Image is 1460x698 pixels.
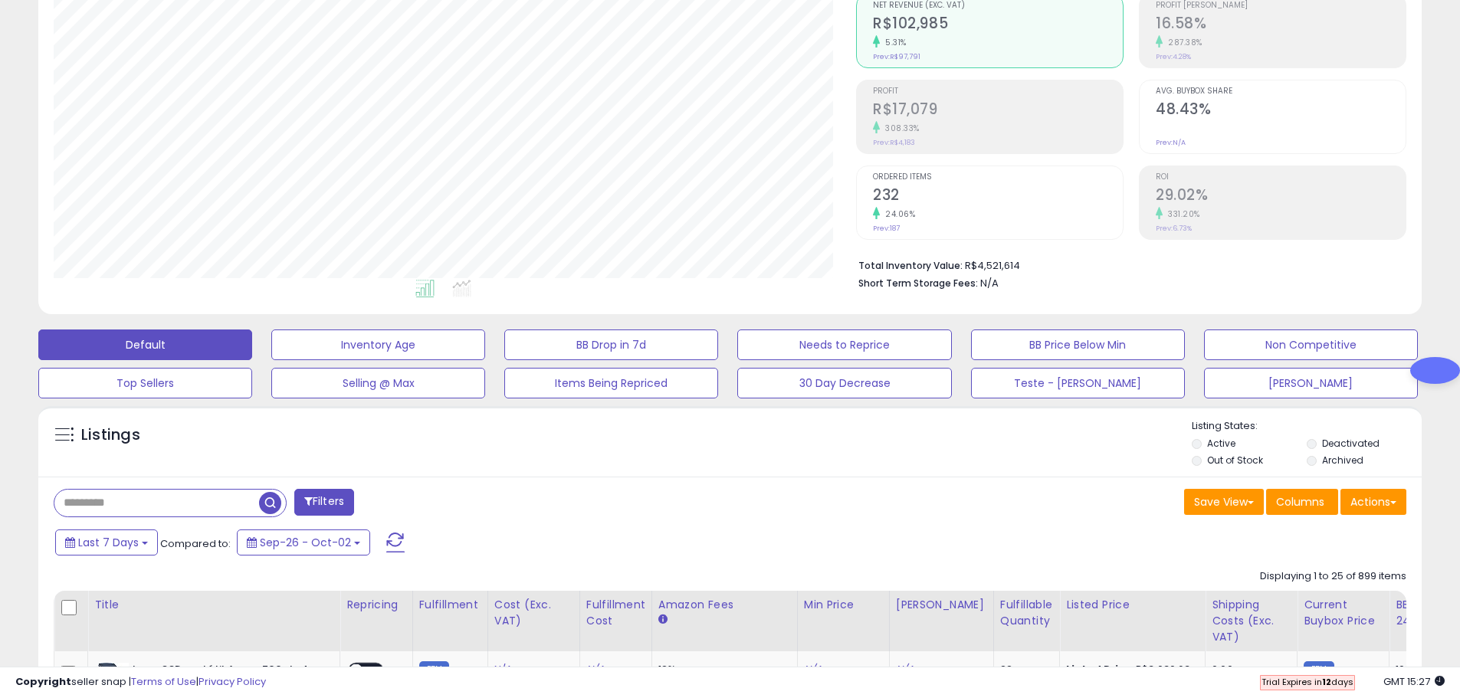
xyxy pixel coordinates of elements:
[971,368,1185,398] button: Teste - [PERSON_NAME]
[1163,208,1200,220] small: 331.20%
[94,597,333,613] div: Title
[55,529,158,555] button: Last 7 Days
[1156,173,1406,182] span: ROI
[858,255,1395,274] li: R$4,521,614
[873,2,1123,10] span: Net Revenue (Exc. VAT)
[1304,597,1383,629] div: Current Buybox Price
[1156,100,1406,121] h2: 48.43%
[880,208,915,220] small: 24.06%
[260,535,351,550] span: Sep-26 - Oct-02
[131,674,196,689] a: Terms of Use
[1322,454,1363,467] label: Archived
[873,52,920,61] small: Prev: R$97,791
[294,489,354,516] button: Filters
[1396,597,1452,629] div: BB Share 24h.
[1276,494,1324,510] span: Columns
[1066,597,1199,613] div: Listed Price
[858,259,963,272] b: Total Inventory Value:
[658,597,791,613] div: Amazon Fees
[858,277,978,290] b: Short Term Storage Fees:
[198,674,266,689] a: Privacy Policy
[15,674,71,689] strong: Copyright
[1156,2,1406,10] span: Profit [PERSON_NAME]
[1192,419,1422,434] p: Listing States:
[980,276,999,290] span: N/A
[737,368,951,398] button: 30 Day Decrease
[873,224,900,233] small: Prev: 187
[1156,224,1192,233] small: Prev: 6.73%
[658,613,668,627] small: Amazon Fees.
[1340,489,1406,515] button: Actions
[1383,674,1445,689] span: 2025-10-10 15:27 GMT
[586,597,645,629] div: Fulfillment Cost
[873,15,1123,35] h2: R$102,985
[1322,437,1380,450] label: Deactivated
[419,597,481,613] div: Fulfillment
[873,138,915,147] small: Prev: R$4,183
[873,87,1123,96] span: Profit
[1207,454,1263,467] label: Out of Stock
[1156,138,1186,147] small: Prev: N/A
[1156,87,1406,96] span: Avg. Buybox Share
[1260,569,1406,584] div: Displaying 1 to 25 of 899 items
[504,329,718,360] button: BB Drop in 7d
[1262,676,1353,688] span: Trial Expires in days
[1212,597,1291,645] div: Shipping Costs (Exc. VAT)
[1156,52,1191,61] small: Prev: 4.28%
[1207,437,1235,450] label: Active
[81,424,140,446] h5: Listings
[737,329,951,360] button: Needs to Reprice
[1204,329,1418,360] button: Non Competitive
[1266,489,1338,515] button: Columns
[237,529,370,555] button: Sep-26 - Oct-02
[873,173,1123,182] span: Ordered Items
[346,597,406,613] div: Repricing
[1000,597,1053,629] div: Fulfillable Quantity
[1163,37,1202,48] small: 287.38%
[38,329,252,360] button: Default
[160,536,231,551] span: Compared to:
[1322,676,1331,688] b: 12
[504,368,718,398] button: Items Being Repriced
[494,597,573,629] div: Cost (Exc. VAT)
[1156,15,1406,35] h2: 16.58%
[78,535,139,550] span: Last 7 Days
[880,37,907,48] small: 5.31%
[880,123,920,134] small: 308.33%
[271,368,485,398] button: Selling @ Max
[896,597,987,613] div: [PERSON_NAME]
[38,368,252,398] button: Top Sellers
[971,329,1185,360] button: BB Price Below Min
[804,597,883,613] div: Min Price
[15,675,266,690] div: seller snap | |
[873,186,1123,207] h2: 232
[1184,489,1264,515] button: Save View
[271,329,485,360] button: Inventory Age
[1204,368,1418,398] button: [PERSON_NAME]
[1156,186,1406,207] h2: 29.02%
[873,100,1123,121] h2: R$17,079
